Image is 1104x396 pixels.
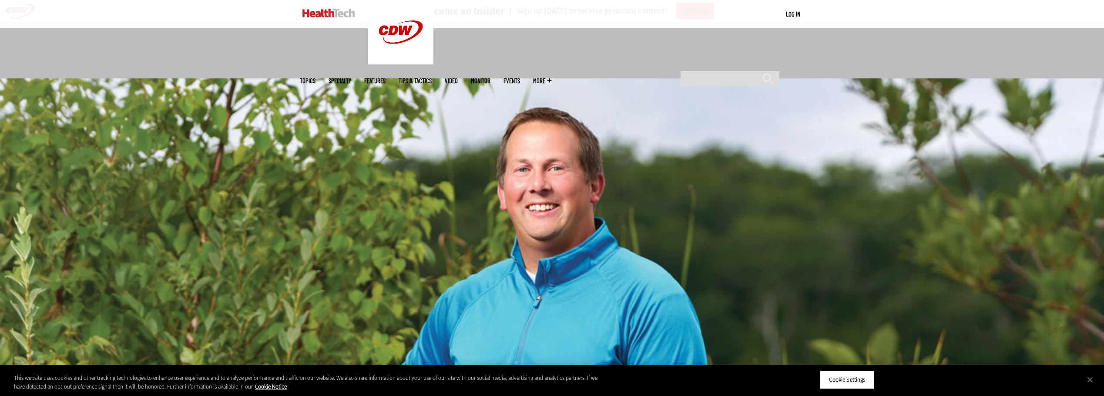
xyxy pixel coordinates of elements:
[1081,370,1100,389] button: Close
[786,10,800,19] div: User menu
[368,58,433,67] a: CDW
[14,374,607,391] div: This website uses cookies and other tracking technologies to enhance user experience and to analy...
[820,371,874,389] button: Cookie Settings
[255,383,287,390] a: More information about your privacy
[533,78,551,84] span: More
[302,9,355,17] img: Home
[471,78,490,84] a: MonITor
[503,78,520,84] a: Events
[399,78,432,84] a: Tips & Tactics
[786,10,800,18] a: Log in
[329,78,351,84] span: Specialty
[445,78,458,84] a: Video
[364,78,386,84] a: Features
[300,78,315,84] span: Topics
